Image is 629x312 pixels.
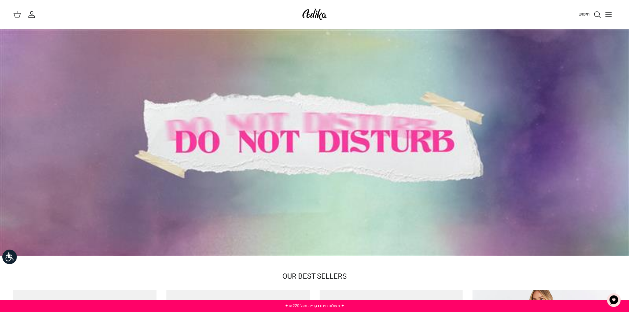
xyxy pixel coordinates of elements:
[285,303,344,309] a: ✦ משלוח חינם בקנייה מעל ₪220 ✦
[578,11,590,17] span: חיפוש
[282,271,347,282] a: OUR BEST SELLERS
[28,11,38,18] a: החשבון שלי
[578,11,601,18] a: חיפוש
[300,7,329,22] img: Adika IL
[604,290,624,310] button: צ'אט
[601,7,616,22] button: Toggle menu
